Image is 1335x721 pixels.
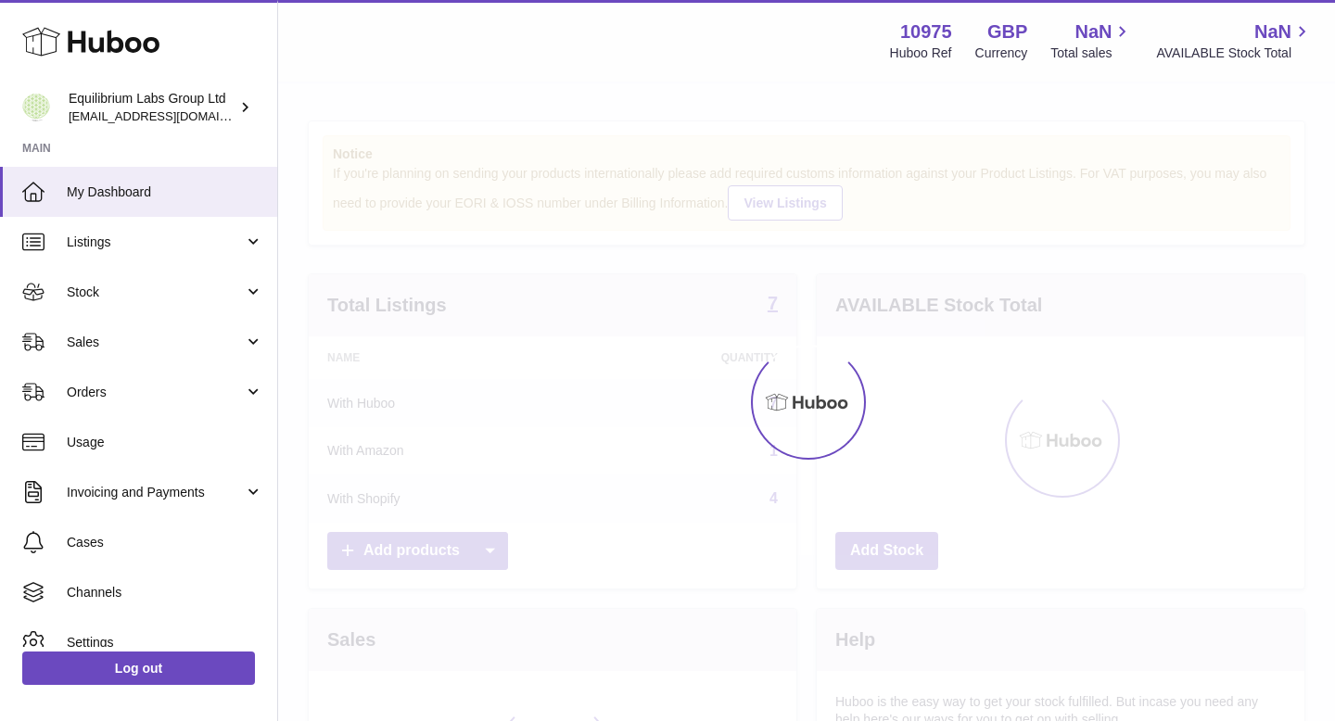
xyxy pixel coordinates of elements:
[22,651,255,685] a: Log out
[900,19,952,44] strong: 10975
[67,634,263,651] span: Settings
[67,584,263,601] span: Channels
[987,19,1027,44] strong: GBP
[67,234,244,251] span: Listings
[67,334,244,351] span: Sales
[67,183,263,201] span: My Dashboard
[1254,19,1291,44] span: NaN
[1050,44,1133,62] span: Total sales
[1156,44,1313,62] span: AVAILABLE Stock Total
[67,484,244,501] span: Invoicing and Payments
[1156,19,1313,62] a: NaN AVAILABLE Stock Total
[1074,19,1112,44] span: NaN
[69,108,273,123] span: [EMAIL_ADDRESS][DOMAIN_NAME]
[22,94,50,121] img: huboo@equilibriumlabs.com
[69,90,235,125] div: Equilibrium Labs Group Ltd
[1050,19,1133,62] a: NaN Total sales
[890,44,952,62] div: Huboo Ref
[975,44,1028,62] div: Currency
[67,534,263,551] span: Cases
[67,384,244,401] span: Orders
[67,284,244,301] span: Stock
[67,434,263,451] span: Usage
